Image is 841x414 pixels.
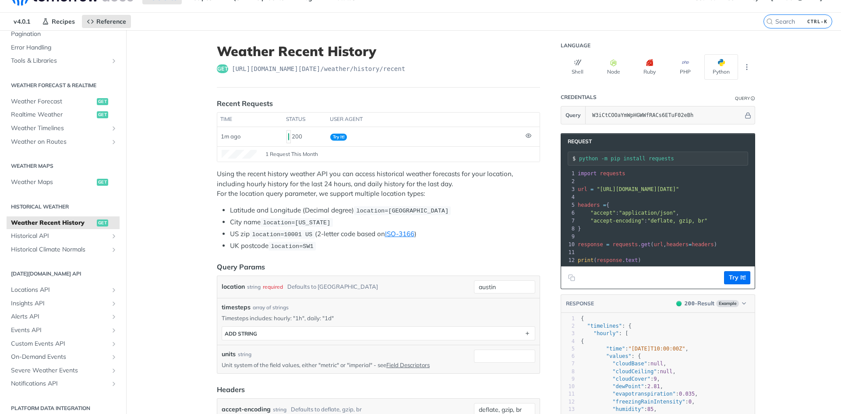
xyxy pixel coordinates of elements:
[590,186,594,192] span: =
[625,257,638,263] span: text
[222,314,535,322] p: Timesteps includes: hourly: "1h", daily: "1d"
[265,150,318,158] span: 1 Request This Month
[7,28,120,41] a: Pagination
[612,383,644,389] span: "dewPoint"
[578,218,707,224] span: :
[385,230,414,238] a: ISO-3166
[578,257,641,263] span: ( . )
[7,243,120,256] a: Historical Climate NormalsShow subpages for Historical Climate Normals
[7,95,120,108] a: Weather Forecastget
[7,310,120,323] a: Alerts APIShow subpages for Alerts API
[222,280,245,293] label: location
[7,350,120,364] a: On-Demand EventsShow subpages for On-Demand Events
[7,162,120,170] h2: Weather Maps
[597,257,622,263] span: response
[668,54,702,80] button: PHP
[581,330,628,336] span: : [
[222,327,535,340] button: ADD string
[590,210,616,216] span: "accept"
[581,376,660,382] span: : ,
[685,299,714,308] div: - Result
[217,43,540,59] h1: Weather Recent History
[561,185,576,193] div: 3
[654,241,663,248] span: url
[563,138,592,145] span: Request
[11,219,95,227] span: Weather Recent History
[7,108,120,121] a: Realtime Weatherget
[225,330,257,337] div: ADD string
[561,241,576,248] div: 10
[386,361,430,368] a: Field Descriptors
[578,241,717,248] span: . ( , )
[561,177,576,185] div: 2
[689,399,692,405] span: 0
[613,241,638,248] span: requests
[561,248,576,256] div: 11
[578,210,679,216] span: : ,
[7,377,120,390] a: Notifications APIShow subpages for Notifications API
[7,283,120,297] a: Locations APIShow subpages for Locations API
[612,361,647,367] span: "cloudBase"
[587,323,622,329] span: "timelines"
[11,299,108,308] span: Insights API
[252,231,312,238] span: location=10001 US
[561,225,576,233] div: 8
[561,375,575,383] div: 9
[11,286,108,294] span: Locations API
[561,233,576,241] div: 9
[7,230,120,243] a: Historical APIShow subpages for Historical API
[633,54,666,80] button: Ruby
[283,113,327,127] th: status
[597,54,630,80] button: Node
[743,63,751,71] svg: More ellipsis
[7,135,120,149] a: Weather on RoutesShow subpages for Weather on Routes
[647,406,654,412] span: 85
[7,297,120,310] a: Insights APIShow subpages for Insights API
[565,111,581,119] span: Query
[561,406,575,413] div: 13
[692,241,714,248] span: headers
[805,17,830,26] kbd: CTRL-K
[110,287,117,294] button: Show subpages for Locations API
[679,391,695,397] span: 0.035
[247,280,261,293] div: string
[7,324,120,337] a: Events APIShow subpages for Events API
[97,179,108,186] span: get
[619,210,676,216] span: "application/json"
[561,193,576,201] div: 4
[581,338,584,344] span: {
[253,304,289,311] div: array of strings
[217,113,283,127] th: time
[606,346,625,352] span: "time"
[288,133,289,140] span: 200
[561,345,575,353] div: 5
[735,95,750,102] div: Query
[97,111,108,118] span: get
[7,216,120,230] a: Weather Recent Historyget
[578,241,603,248] span: response
[612,376,650,382] span: "cloudCover"
[11,326,108,335] span: Events API
[565,271,578,284] button: Copy to clipboard
[561,322,575,330] div: 2
[581,399,695,405] span: : ,
[7,270,120,278] h2: [DATE][DOMAIN_NAME] API
[561,315,575,322] div: 1
[561,106,586,124] button: Query
[561,353,575,360] div: 6
[82,15,131,28] a: Reference
[647,218,707,224] span: "deflate, gzip, br"
[581,353,641,359] span: : {
[685,300,695,307] span: 200
[579,156,748,162] input: Request instructions
[97,98,108,105] span: get
[716,300,739,307] span: Example
[110,246,117,253] button: Show subpages for Historical Climate Normals
[222,150,257,159] canvas: Line Graph
[578,186,587,192] span: url
[110,138,117,145] button: Show subpages for Weather on Routes
[11,178,95,187] span: Weather Maps
[9,15,35,28] span: v4.0.1
[217,169,540,199] p: Using the recent history weather API you can access historical weather forecasts for your locatio...
[11,124,108,133] span: Weather Timelines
